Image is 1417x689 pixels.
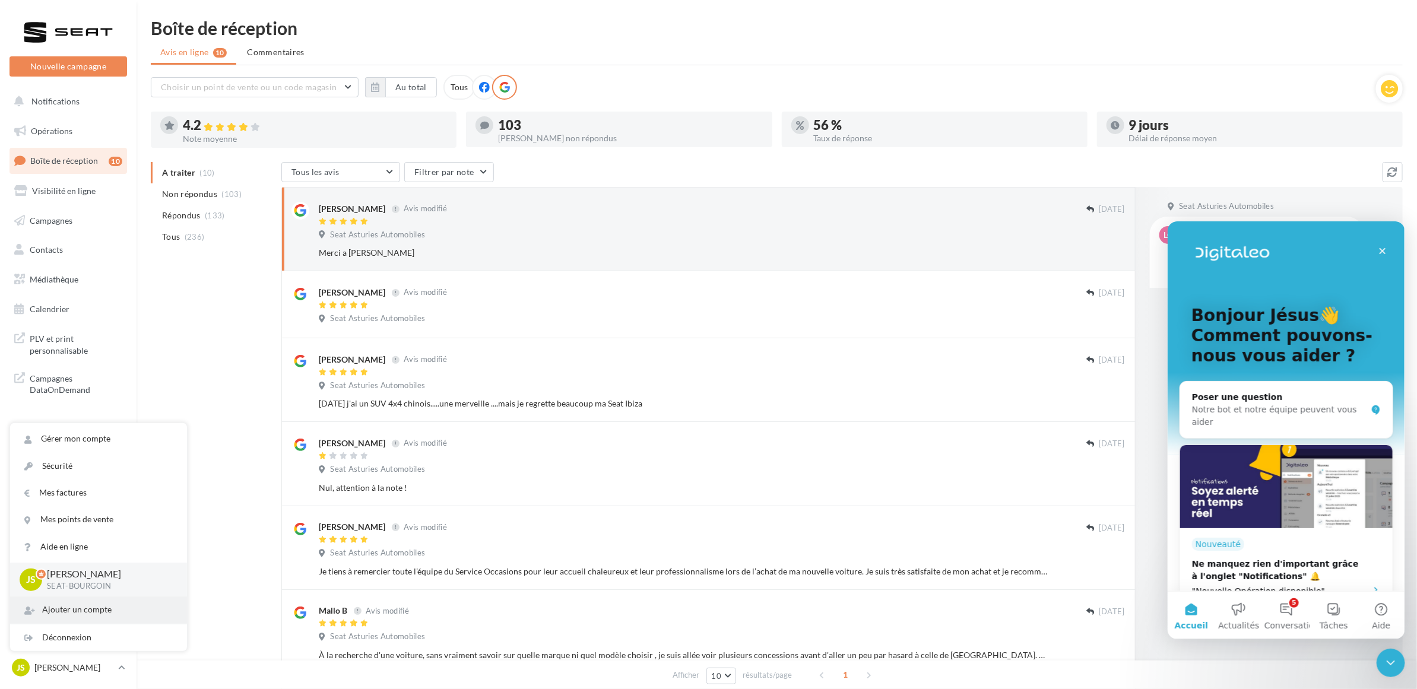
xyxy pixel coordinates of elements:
a: Mes factures [10,480,187,506]
span: [DATE] [1099,355,1125,366]
a: Calendrier [7,297,129,322]
span: Notifications [31,96,80,106]
span: Commentaires [248,46,305,58]
span: Seat Asturies Automobiles [330,464,425,475]
span: Avis modifié [404,439,447,448]
span: (103) [222,189,242,199]
div: 56 % [814,119,1078,132]
div: Note moyenne [183,135,447,143]
span: Visibilité en ligne [32,186,96,196]
a: Mes points de vente [10,506,187,533]
button: Filtrer par note [404,162,494,182]
iframe: Intercom live chat [1377,649,1405,677]
span: Opérations [31,126,72,136]
span: résultats/page [743,669,792,681]
span: Avis modifié [404,204,447,214]
a: Campagnes [7,208,129,233]
span: Médiathèque [30,274,78,284]
span: Campagnes DataOnDemand [30,370,122,396]
p: [PERSON_NAME] [34,662,113,674]
span: 1 [836,665,855,684]
div: Merci a [PERSON_NAME] [319,247,1048,259]
div: [DATE] j'ai un SUV 4x4 chinois.....une merveille ....mais je regrette beaucoup ma Seat Ibiza [319,398,1048,409]
a: Sécurité [10,453,187,480]
a: Campagnes DataOnDemand [7,366,129,401]
span: (133) [205,211,225,220]
button: Notifications [7,89,125,114]
div: Délai de réponse moyen [1129,134,1393,142]
span: Seat Asturies Automobiles [330,631,425,642]
div: [PERSON_NAME] [319,203,385,215]
div: 103 [498,119,762,132]
div: [PERSON_NAME] [319,287,385,299]
a: PLV et print personnalisable [7,326,129,361]
a: Js [PERSON_NAME] [9,656,127,679]
div: Nul, attention à la note ! [319,482,1048,494]
div: Mallo B [319,605,347,617]
div: Déconnexion [10,624,187,651]
span: Boîte de réception [30,155,98,166]
a: Visibilité en ligne [7,179,129,204]
span: LC [1164,229,1173,241]
span: Répondus [162,209,201,221]
div: À la recherche d'une voiture, sans vraiment savoir sur quelle marque ni quel modèle choisir , je ... [319,649,1048,661]
span: Seat Asturies Automobiles [1179,201,1274,212]
div: [PERSON_NAME] non répondus [498,134,762,142]
button: Au total [365,77,437,97]
span: [DATE] [1099,439,1125,449]
span: Js [17,662,25,674]
div: Ajouter un compte [10,596,187,623]
span: Avis modifié [366,606,409,615]
a: Aide en ligne [10,534,187,560]
iframe: Intercom live chat [1168,221,1405,639]
span: Avis modifié [404,522,447,532]
div: 9 jours [1129,119,1393,132]
span: [DATE] [1099,523,1125,534]
span: Calendrier [30,304,69,314]
button: Choisir un point de vente ou un code magasin [151,77,359,97]
a: Médiathèque [7,267,129,292]
div: 4.2 [183,119,447,132]
span: Non répondus [162,188,217,200]
button: Nouvelle campagne [9,56,127,77]
span: Tous [162,231,180,243]
span: Afficher [673,669,700,681]
span: [DATE] [1099,288,1125,299]
span: [DATE] [1099,204,1125,215]
span: [DATE] [1099,607,1125,617]
span: Avis modifié [404,288,447,297]
span: 10 [712,671,722,681]
p: [PERSON_NAME] [47,567,168,581]
span: Seat Asturies Automobiles [330,230,425,240]
div: [PERSON_NAME] [319,521,385,533]
div: [PERSON_NAME] [319,437,385,449]
div: Taux de réponse [814,134,1078,142]
a: Contacts [7,237,129,262]
span: PLV et print personnalisable [30,331,122,356]
a: Gérer mon compte [10,426,187,452]
a: Opérations [7,119,129,144]
span: Tous les avis [291,167,340,177]
span: Seat Asturies Automobiles [330,380,425,391]
button: Tous les avis [281,162,400,182]
div: Je tiens à remercier toute l’équipe du Service Occasions pour leur accueil chaleureux et leur pro... [319,566,1048,577]
span: Choisir un point de vente ou un code magasin [161,82,337,92]
span: Seat Asturies Automobiles [330,313,425,324]
div: Tous [443,75,475,100]
a: Boîte de réception10 [7,148,129,173]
